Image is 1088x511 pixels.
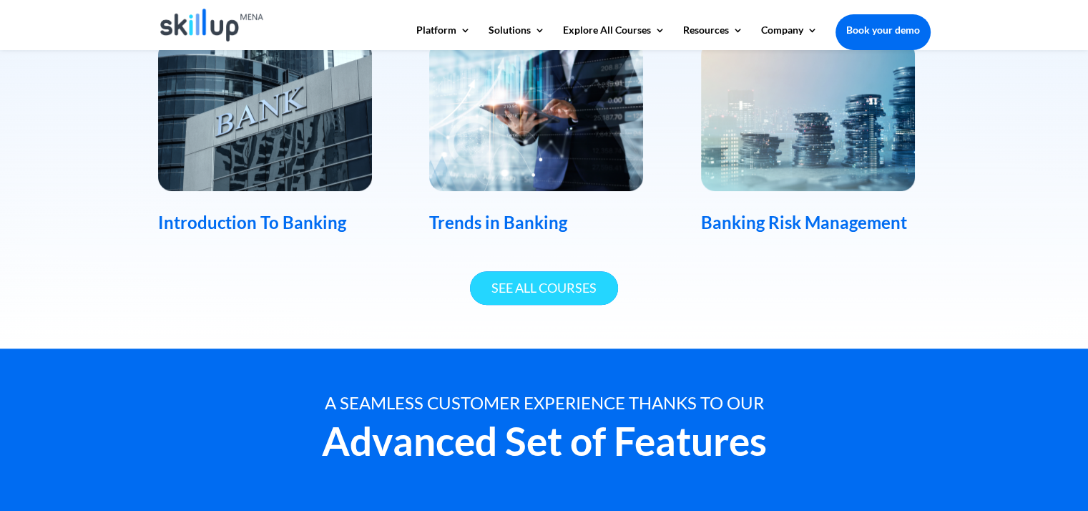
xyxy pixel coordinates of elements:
[429,213,658,233] div: Trends in Banking
[489,25,545,49] a: Solutions
[850,356,1088,511] iframe: Chat Widget
[416,25,471,49] a: Platform
[761,25,818,49] a: Company
[701,41,915,191] img: Banking Risk Management - Skillup
[701,213,930,233] div: Banking Risk Management
[429,41,643,191] img: Trends in Banking - Skillup
[158,213,387,233] div: Introduction To Banking
[563,25,665,49] a: Explore All Courses
[160,9,264,42] img: Skillup Mena
[158,422,931,468] h2: Advanced Set of Features
[835,14,931,46] a: Book your demo
[158,41,372,191] img: Introduction To Banking - Skillup
[158,394,931,411] div: A seamless customer experience thanks to our
[470,271,618,305] a: See All Courses
[683,25,743,49] a: Resources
